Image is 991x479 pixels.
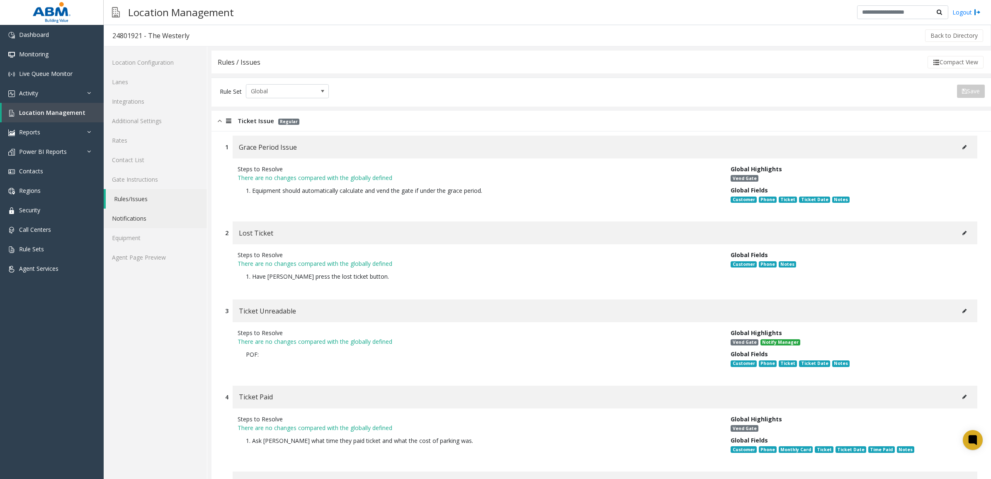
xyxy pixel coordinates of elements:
[239,142,297,153] span: Grace Period Issue
[8,51,15,58] img: 'icon'
[112,30,189,41] div: 24801921 - The Westerly
[239,391,273,402] span: Ticket Paid
[19,128,40,136] span: Reports
[238,328,718,337] div: Steps to Resolve
[759,261,777,268] span: Phone
[8,110,15,117] img: 'icon'
[731,339,758,346] span: Vend Gate
[8,129,15,136] img: 'icon'
[731,329,782,337] span: Global Highlights
[104,72,207,92] a: Lanes
[19,226,51,233] span: Call Centers
[815,446,833,453] span: Ticket
[104,111,207,131] a: Additional Settings
[8,149,15,156] img: 'icon'
[731,415,782,423] span: Global Highlights
[8,246,15,253] img: 'icon'
[225,143,228,151] div: 1
[731,165,782,173] span: Global Highlights
[238,423,718,432] p: There are no changes compared with the globally defined
[19,148,67,156] span: Power BI Reports
[104,150,207,170] a: Contact List
[19,31,49,39] span: Dashboard
[225,229,228,237] div: 2
[246,85,312,98] span: Global
[238,337,718,346] p: There are no changes compared with the globally defined
[19,109,85,117] span: Location Management
[897,446,914,453] span: Notes
[19,50,49,58] span: Monitoring
[104,170,207,189] a: Gate Instructions
[239,228,273,238] span: Lost Ticket
[779,360,797,367] span: Ticket
[19,89,38,97] span: Activity
[19,187,41,195] span: Regions
[238,173,718,182] p: There are no changes compared with the globally defined
[731,350,768,358] span: Global Fields
[957,85,985,98] button: Save
[104,131,207,150] a: Rates
[779,446,813,453] span: Monthly Card
[19,70,73,78] span: Live Queue Monitor
[868,446,894,453] span: Time Paid
[974,8,981,17] img: logout
[104,53,207,72] a: Location Configuration
[218,116,222,126] img: opened
[104,228,207,248] a: Equipment
[952,8,981,17] a: Logout
[8,227,15,233] img: 'icon'
[218,57,260,68] div: Rules / Issues
[112,2,120,22] img: pageIcon
[925,29,983,42] button: Back to Directory
[832,197,850,203] span: Notes
[731,197,756,203] span: Customer
[759,197,777,203] span: Phone
[8,32,15,39] img: 'icon'
[104,209,207,228] a: Notifications
[731,251,768,259] span: Global Fields
[8,266,15,272] img: 'icon'
[238,415,718,423] div: Steps to Resolve
[731,425,758,432] span: Vend Gate
[731,261,756,268] span: Customer
[238,165,718,173] div: Steps to Resolve
[779,197,797,203] span: Ticket
[238,182,718,199] p: 1. Equipment should automatically calculate and vend the gate if under the grace period.
[278,119,299,125] span: Regular
[104,92,207,111] a: Integrations
[731,175,758,182] span: Vend Gate
[760,339,800,346] span: Notify Manager
[928,56,984,68] button: Compact View
[19,206,40,214] span: Security
[104,248,207,267] a: Agent Page Preview
[759,446,777,453] span: Phone
[238,346,718,363] p: POF:
[759,360,777,367] span: Phone
[836,446,866,453] span: Ticket Date
[225,306,228,315] div: 3
[832,360,850,367] span: Notes
[238,116,274,126] span: Ticket Issue
[238,268,718,285] p: 1. Have [PERSON_NAME] press the lost ticket button.
[19,265,58,272] span: Agent Services
[238,259,718,268] p: There are no changes compared with the globally defined
[19,245,44,253] span: Rule Sets
[225,393,228,401] div: 4
[238,432,718,449] p: 1. Ask [PERSON_NAME] what time they paid ticket and what the cost of parking was.
[799,360,830,367] span: Ticket Date
[2,103,104,122] a: Location Management
[238,250,718,259] div: Steps to Resolve
[8,207,15,214] img: 'icon'
[731,186,768,194] span: Global Fields
[8,71,15,78] img: 'icon'
[8,188,15,195] img: 'icon'
[239,306,296,316] span: Ticket Unreadable
[220,84,242,98] div: Rule Set
[106,189,207,209] a: Rules/Issues
[779,261,796,268] span: Notes
[799,197,830,203] span: Ticket Date
[19,167,43,175] span: Contacts
[8,168,15,175] img: 'icon'
[731,446,756,453] span: Customer
[8,90,15,97] img: 'icon'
